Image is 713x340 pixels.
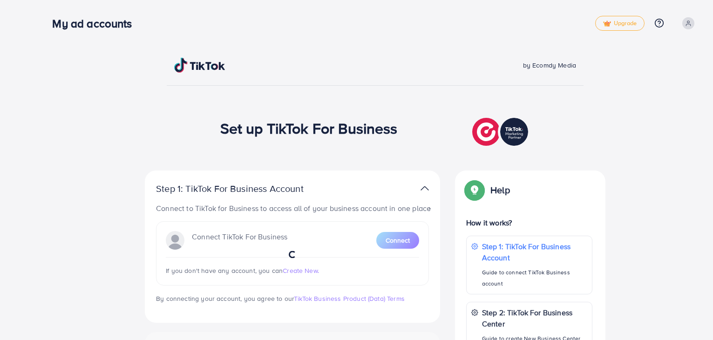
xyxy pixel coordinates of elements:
[466,182,483,198] img: Popup guide
[52,17,139,30] h3: My ad accounts
[156,183,333,194] p: Step 1: TikTok For Business Account
[482,307,587,329] p: Step 2: TikTok For Business Center
[174,58,225,73] img: TikTok
[466,217,592,228] p: How it works?
[523,61,576,70] span: by Ecomdy Media
[220,119,398,137] h1: Set up TikTok For Business
[472,116,530,148] img: TikTok partner
[595,16,645,31] a: tickUpgrade
[421,182,429,195] img: TikTok partner
[603,20,611,27] img: tick
[482,267,587,289] p: Guide to connect TikTok Business account
[490,184,510,196] p: Help
[482,241,587,263] p: Step 1: TikTok For Business Account
[603,20,637,27] span: Upgrade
